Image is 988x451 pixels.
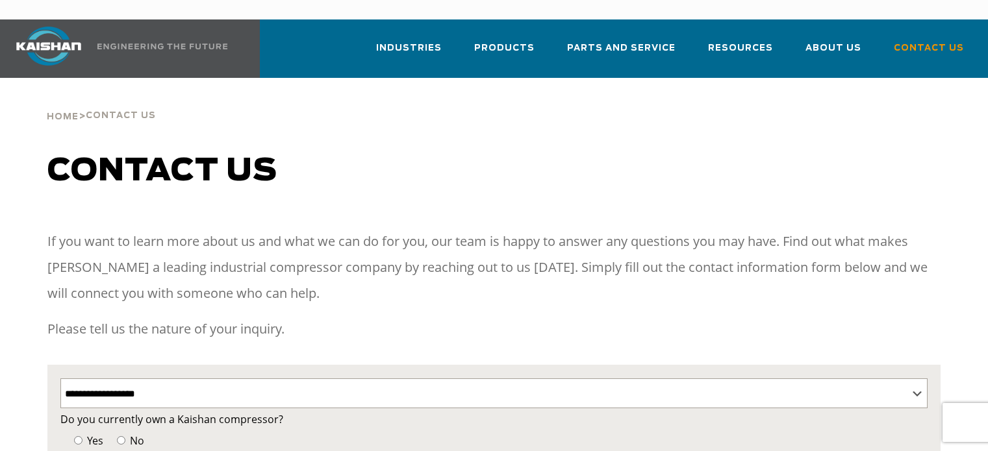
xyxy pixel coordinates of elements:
[60,410,928,428] label: Do you currently own a Kaishan compressor?
[47,228,941,306] p: If you want to learn more about us and what we can do for you, our team is happy to answer any qu...
[376,31,442,75] a: Industries
[567,41,676,56] span: Parts and Service
[74,436,82,445] input: Yes
[708,41,773,56] span: Resources
[474,31,535,75] a: Products
[117,436,125,445] input: No
[894,31,964,75] a: Contact Us
[376,41,442,56] span: Industries
[894,41,964,56] span: Contact Us
[97,43,227,49] img: Engineering the future
[805,31,861,75] a: About Us
[47,316,941,342] p: Please tell us the nature of your inquiry.
[708,31,773,75] a: Resources
[567,31,676,75] a: Parts and Service
[47,156,277,187] span: Contact us
[47,110,79,122] a: Home
[86,112,156,120] span: Contact Us
[805,41,861,56] span: About Us
[47,113,79,121] span: Home
[84,433,103,448] span: Yes
[127,433,144,448] span: No
[474,41,535,56] span: Products
[47,78,156,127] div: >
